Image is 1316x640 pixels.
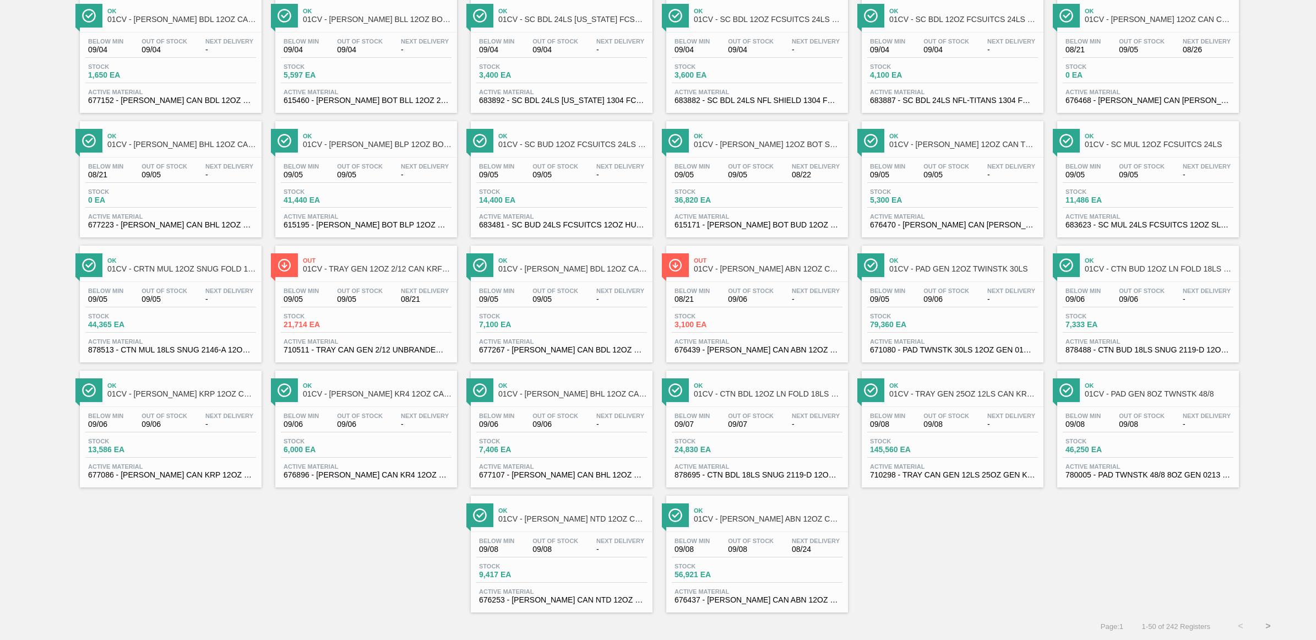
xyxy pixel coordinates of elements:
[82,383,96,397] img: Ícone
[479,288,514,294] span: Below Min
[267,113,463,238] a: ÍconeOk01CV - [PERSON_NAME] BLP 12OZ BOT SNUG 12/12 12OZ BOTBelow Min09/05Out Of Stock09/05Next D...
[88,295,123,303] span: 09/05
[728,295,774,303] span: 09/06
[267,237,463,362] a: ÍconeOut01CV - TRAY GEN 12OZ 2/12 CAN KRFT 1023-KBelow Min09/05Out Of Stock09/05Next Delivery08/2...
[694,265,842,273] span: 01CV - CARR ABN 12OZ CAN TWNSTK 30/12 CAN AQUEOUS
[596,171,644,179] span: -
[401,288,449,294] span: Next Delivery
[278,383,291,397] img: Ícone
[205,38,253,45] span: Next Delivery
[463,237,658,362] a: ÍconeOk01CV - [PERSON_NAME] BDL 12OZ CAN TWNSTK 30/12 CAN NFL-FALCONSBelow Min09/05Out Of Stock09...
[1065,288,1101,294] span: Below Min
[792,413,840,419] span: Next Delivery
[82,258,96,272] img: Ícone
[479,171,514,179] span: 09/05
[401,163,449,170] span: Next Delivery
[284,89,449,95] span: Active Material
[889,140,1038,149] span: 01CV - CARR BUD 12OZ CAN TWNSTK 30/12 CAN
[889,15,1038,24] span: 01CV - SC BDL 12OZ FCSUITCS 24LS NFL TITANS HULK HANDLE
[142,38,187,45] span: Out Of Stock
[675,413,710,419] span: Below Min
[1065,46,1101,54] span: 08/21
[82,134,96,148] img: Ícone
[401,413,449,419] span: Next Delivery
[278,258,291,272] img: Ícone
[88,338,253,345] span: Active Material
[923,288,969,294] span: Out Of Stock
[284,221,449,229] span: 615195 - CARR BOT BLP 12OZ SNUG 12/12 12OZ BOT 11
[1059,134,1073,148] img: Ícone
[479,46,514,54] span: 09/04
[870,171,905,179] span: 09/05
[668,9,682,23] img: Ícone
[675,321,752,329] span: 3,100 EA
[284,38,319,45] span: Below Min
[88,89,253,95] span: Active Material
[870,71,947,79] span: 4,100 EA
[1183,46,1231,54] span: 08/26
[107,390,256,398] span: 01CV - CARR KRP 12OZ CAN CAN PK 12/12 CAN
[1119,295,1165,303] span: 09/06
[284,338,449,345] span: Active Material
[675,346,840,354] span: 676439 - CARR CAN ABN 12OZ TWNSTK 30/12 CAN 0822
[1065,38,1101,45] span: Below Min
[107,382,256,389] span: Ok
[88,420,123,429] span: 09/06
[1065,295,1101,303] span: 09/06
[107,265,256,273] span: 01CV - CRTN MUL 12OZ SNUG FOLD 18LS 2146-A AQUEOUS COATING
[675,96,840,105] span: 683882 - SC BDL 24LS NFL SHIELD 1304 FCSUITCS 12O
[853,237,1049,362] a: ÍconeOk01CV - PAD GEN 12OZ TWINSTK 30LSBelow Min09/05Out Of Stock09/06Next Delivery-Stock79,360 E...
[284,288,319,294] span: Below Min
[1119,413,1165,419] span: Out Of Stock
[82,9,96,23] img: Ícone
[1085,133,1233,139] span: Ok
[889,390,1038,398] span: 01CV - TRAY GEN 25OZ 12LS CAN KRFT 1650
[401,38,449,45] span: Next Delivery
[1085,382,1233,389] span: Ok
[142,295,187,303] span: 09/05
[337,413,383,419] span: Out Of Stock
[1065,71,1143,79] span: 0 EA
[498,15,647,24] span: 01CV - SC BDL 24LS ALABAMA FCSUITCS 12OZ HULK H
[107,140,256,149] span: 01CV - CARR BHL 12OZ CAN TWNSTK 30/12 CAN CAN OUTDOOR PROMO
[532,46,578,54] span: 09/04
[675,188,752,195] span: Stock
[205,288,253,294] span: Next Delivery
[596,46,644,54] span: -
[337,38,383,45] span: Out Of Stock
[870,338,1035,345] span: Active Material
[88,196,165,204] span: 0 EA
[284,346,449,354] span: 710511 - TRAY CAN GEN 2/12 UNBRANDED 12OZ NO PRT
[728,46,774,54] span: 09/04
[88,413,123,419] span: Below Min
[889,382,1038,389] span: Ok
[694,15,842,24] span: 01CV - SC BDL 12OZ FCSUITCS 24LS NFL-GENERIC SHIELD HULK HANDLE
[987,163,1035,170] span: Next Delivery
[284,46,319,54] span: 09/04
[870,321,947,329] span: 79,360 EA
[728,163,774,170] span: Out Of Stock
[463,113,658,238] a: ÍconeOk01CV - SC BUD 12OZ FCSUITCS 24LS HULK HANDLE - VBIBelow Min09/05Out Of Stock09/05Next Deli...
[107,15,256,24] span: 01CV - CARR BDL 12OZ CAN TWNSTK 36/12 CAN
[479,321,556,329] span: 7,100 EA
[864,258,878,272] img: Ícone
[1183,38,1231,45] span: Next Delivery
[675,213,840,220] span: Active Material
[205,413,253,419] span: Next Delivery
[889,257,1038,264] span: Ok
[479,38,514,45] span: Below Min
[88,171,123,179] span: 08/21
[284,295,319,303] span: 09/05
[1183,163,1231,170] span: Next Delivery
[1059,9,1073,23] img: Ícone
[284,313,361,319] span: Stock
[532,38,578,45] span: Out Of Stock
[284,188,361,195] span: Stock
[88,321,165,329] span: 44,365 EA
[675,46,710,54] span: 09/04
[596,288,644,294] span: Next Delivery
[88,346,253,354] span: 878513 - CTN MUL 18LS SNUG 2146-A 12OZ FOLD 0723
[303,257,452,264] span: Out
[88,288,123,294] span: Below Min
[72,113,267,238] a: ÍconeOk01CV - [PERSON_NAME] BHL 12OZ CAN TWNSTK 30/12 CAN CAN OUTDOOR PROMOBelow Min08/21Out Of S...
